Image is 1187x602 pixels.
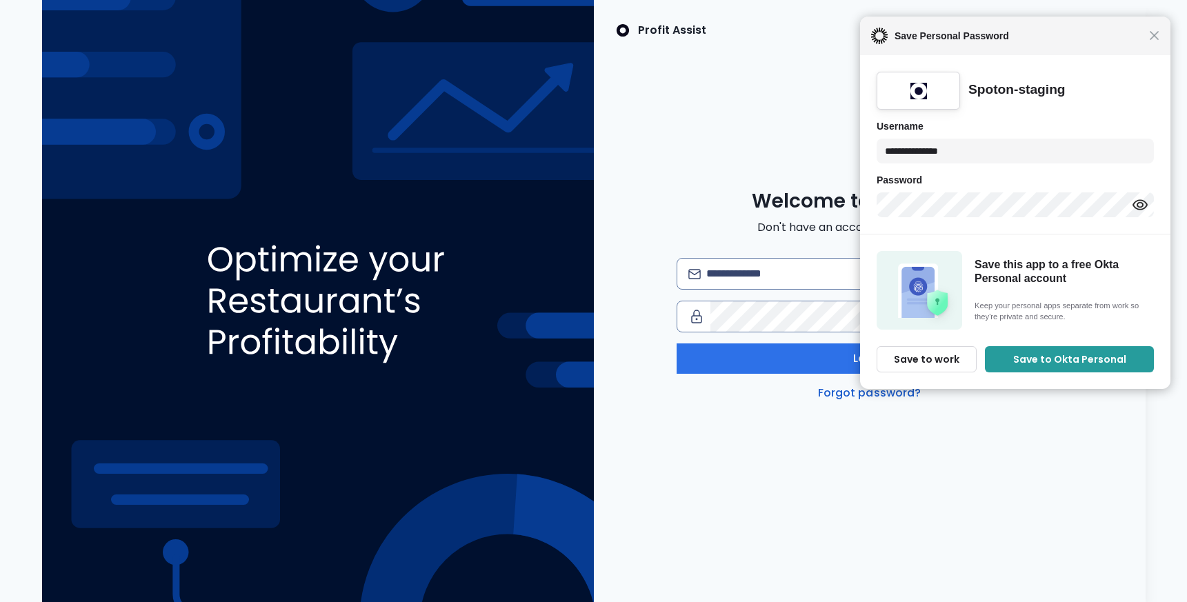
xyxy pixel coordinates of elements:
[853,350,886,367] span: Log in
[975,300,1150,323] span: Keep your personal apps separate from work so they're private and secure.
[638,22,706,39] p: Profit Assist
[1149,30,1159,41] span: Close
[888,28,1149,44] span: Save Personal Password
[968,81,1066,99] div: Spoton-staging
[815,385,924,401] a: Forgot password?
[910,83,927,99] img: ySl0QAAAAAGSURBVAMApfY9XpuluXYAAAAASUVORK5CYII=
[985,346,1154,372] button: Save to Okta Personal
[677,343,1063,374] button: Log in
[877,118,1154,134] h6: Username
[616,22,630,39] img: SpotOn Logo
[975,258,1150,286] h5: Save this app to a free Okta Personal account
[877,346,977,372] button: Save to work
[757,219,981,236] span: Don't have an account yet?
[752,189,987,214] span: Welcome to Profit Assist
[877,172,1154,188] h6: Password
[688,269,701,279] img: email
